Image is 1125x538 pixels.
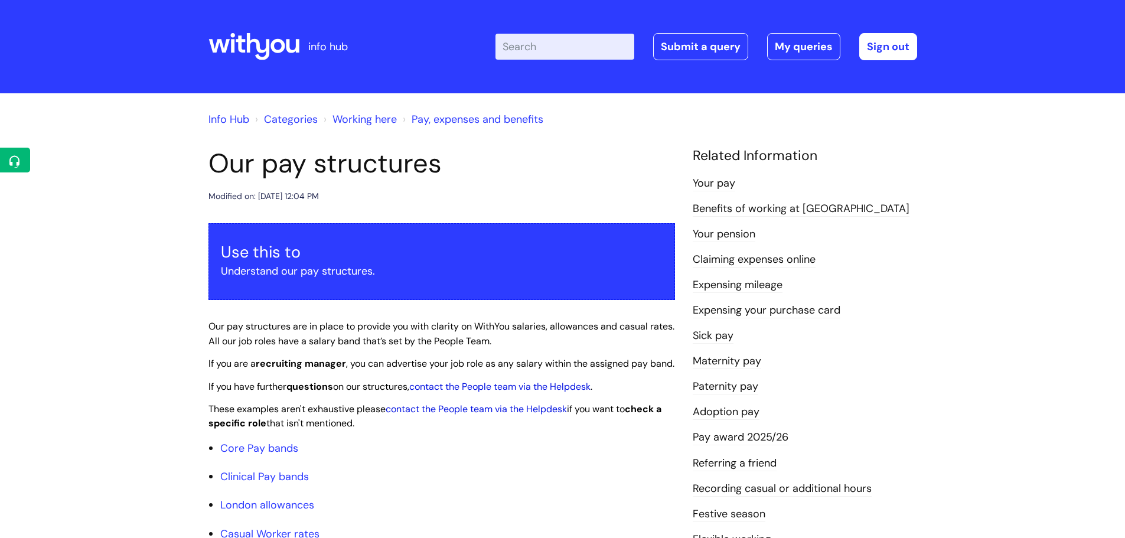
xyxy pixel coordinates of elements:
span: If you have further on our structures, . [208,380,592,393]
a: Expensing your purchase card [693,303,840,318]
li: Pay, expenses and benefits [400,110,543,129]
strong: questions [286,380,333,393]
span: These examples aren't exhaustive please if you want to that isn't mentioned. [208,403,661,430]
div: Modified on: [DATE] 12:04 PM [208,189,319,204]
a: London allowances [220,498,314,512]
h1: Our pay structures [208,148,675,180]
a: Maternity pay [693,354,761,369]
a: Categories [264,112,318,126]
a: contact the People team via the Helpdesk [386,403,567,415]
li: Solution home [252,110,318,129]
strong: recruiting manager [256,357,346,370]
a: Sick pay [693,328,733,344]
a: Recording casual or additional hours [693,481,872,497]
a: Submit a query [653,33,748,60]
a: Core Pay bands [220,441,298,455]
a: contact the People team via the Helpdesk [409,380,591,393]
a: Paternity pay [693,379,758,394]
p: Understand our pay structures. [221,262,663,281]
a: Your pay [693,176,735,191]
a: Claiming expenses online [693,252,816,268]
a: Festive season [693,507,765,522]
span: Our pay structures are in place to provide you with clarity on WithYou salaries, allowances and c... [208,320,674,347]
a: Benefits of working at [GEOGRAPHIC_DATA] [693,201,909,217]
span: If you are a , you can advertise your job role as any salary within the assigned pay band. [208,357,674,370]
p: info hub [308,37,348,56]
a: Clinical Pay bands [220,469,309,484]
a: Sign out [859,33,917,60]
a: Your pension [693,227,755,242]
a: My queries [767,33,840,60]
a: Working here [332,112,397,126]
a: Expensing mileage [693,278,782,293]
a: Pay award 2025/26 [693,430,788,445]
a: Referring a friend [693,456,777,471]
a: Adoption pay [693,405,759,420]
input: Search [495,34,634,60]
a: Pay, expenses and benefits [412,112,543,126]
h3: Use this to [221,243,663,262]
li: Working here [321,110,397,129]
h4: Related Information [693,148,917,164]
div: | - [495,33,917,60]
a: Info Hub [208,112,249,126]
